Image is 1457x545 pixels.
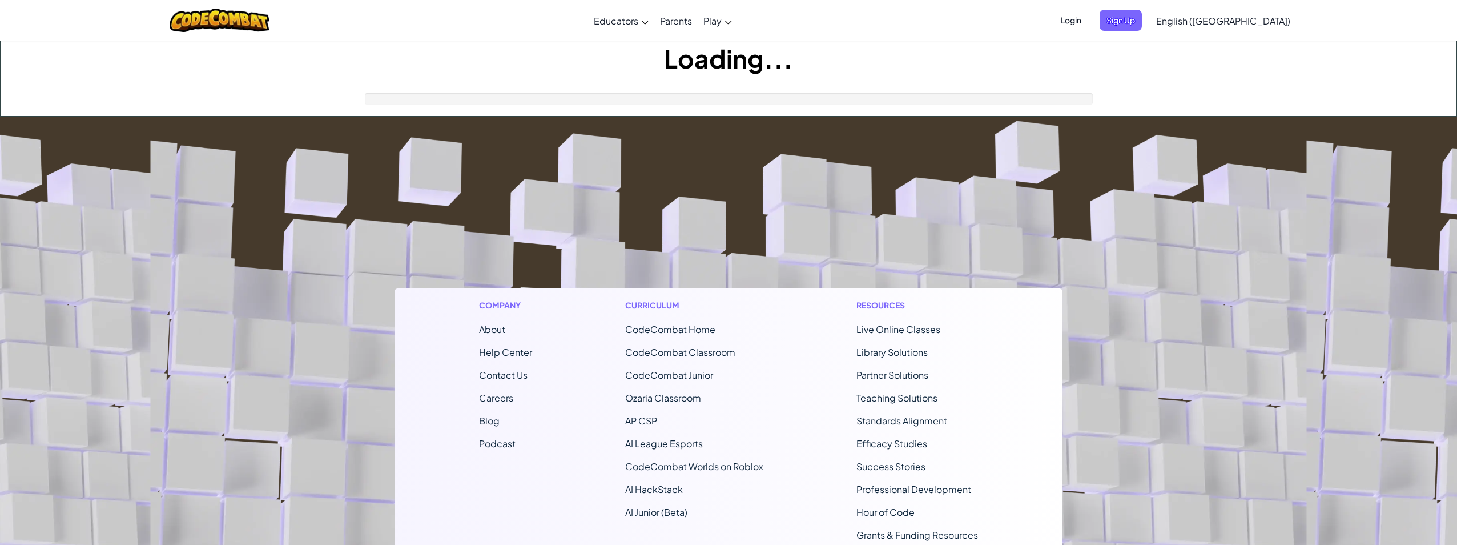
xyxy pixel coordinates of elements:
[479,392,513,404] a: Careers
[625,460,763,472] a: CodeCombat Worlds on Roblox
[479,415,500,427] a: Blog
[625,506,687,518] a: AI Junior (Beta)
[856,415,947,427] a: Standards Alignment
[1,41,1456,76] h1: Loading...
[479,438,516,450] a: Podcast
[625,392,701,404] a: Ozaria Classroom
[1150,5,1296,36] a: English ([GEOGRAPHIC_DATA])
[856,369,928,381] a: Partner Solutions
[625,299,763,311] h1: Curriculum
[479,323,505,335] a: About
[625,346,735,358] a: CodeCombat Classroom
[698,5,738,36] a: Play
[703,15,722,27] span: Play
[594,15,638,27] span: Educators
[625,438,703,450] a: AI League Esports
[1156,15,1290,27] span: English ([GEOGRAPHIC_DATA])
[479,369,528,381] span: Contact Us
[856,392,937,404] a: Teaching Solutions
[479,299,532,311] h1: Company
[856,438,927,450] a: Efficacy Studies
[1054,10,1088,31] button: Login
[856,346,928,358] a: Library Solutions
[856,299,978,311] h1: Resources
[654,5,698,36] a: Parents
[856,506,915,518] a: Hour of Code
[856,483,971,495] a: Professional Development
[856,460,925,472] a: Success Stories
[856,529,978,541] a: Grants & Funding Resources
[625,323,715,335] span: CodeCombat Home
[625,415,657,427] a: AP CSP
[479,346,532,358] a: Help Center
[856,323,940,335] a: Live Online Classes
[1100,10,1142,31] button: Sign Up
[625,369,713,381] a: CodeCombat Junior
[625,483,683,495] a: AI HackStack
[170,9,269,32] img: CodeCombat logo
[588,5,654,36] a: Educators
